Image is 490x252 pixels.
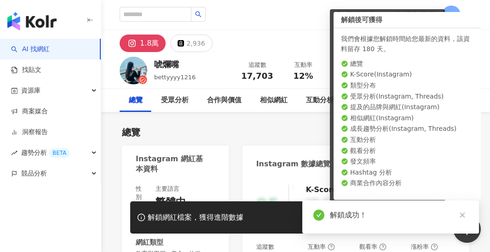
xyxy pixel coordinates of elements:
li: 總覽 [341,59,473,69]
li: 受眾分析 ( Instagram, Threads ) [341,92,473,101]
span: 趨勢分析 [21,142,70,163]
li: 成長趨勢分析 ( Instagram, Threads ) [341,124,473,134]
div: 1.8萬 [140,37,159,50]
div: 漲粉率 [411,243,438,251]
button: 1.8萬 [120,35,166,52]
div: K-Score : [306,185,364,195]
div: 追蹤數 [256,243,274,251]
li: 相似網紅 ( Instagram ) [341,114,473,123]
div: 網紅類型 [136,238,163,247]
div: 解鎖成功！ [330,210,468,221]
div: 互動分析 [306,95,334,106]
span: rise [11,150,17,156]
div: Instagram 網紅基本資料 [136,154,210,175]
div: 解鎖後可獲得 [334,12,481,28]
li: 提及的品牌與網紅 ( Instagram ) [341,103,473,112]
div: 我們會根據您解鎖時間給您最新的資料，該資料留存 180 天。 [341,34,473,54]
a: 洞察報告 [11,128,48,137]
span: check-circle [313,210,324,221]
div: 2,936 [186,37,205,50]
li: 互動分析 [341,135,473,145]
a: 商案媒合 [11,107,48,116]
div: 總覽 [122,126,140,139]
span: F [450,10,453,20]
img: logo [7,12,57,30]
div: 性別 [136,185,146,201]
li: K-Score ( Instagram ) [341,70,473,79]
li: 發文頻率 [341,157,473,166]
span: 資源庫 [21,80,40,101]
span: close [459,212,466,218]
span: search [195,11,202,18]
span: 12% [293,71,313,81]
li: 觀看分析 [341,147,473,156]
a: 找貼文 [11,65,41,75]
div: 受眾分析 [161,95,189,106]
div: 繁體中文 [156,195,190,224]
div: BETA [49,148,70,158]
div: 互動率 [308,243,335,251]
div: 主要語言 [156,185,179,193]
span: 競品分析 [21,163,47,184]
div: 追蹤數 [240,60,275,70]
div: 唬爛嘴 [154,59,196,70]
li: Hashtag 分析 [341,168,473,177]
li: 商業合作內容分析 [341,179,473,188]
span: 17,703 [241,71,273,81]
span: bettyyyy1216 [154,74,196,81]
a: searchAI 找網紅 [11,45,50,54]
img: KOL Avatar [120,57,147,84]
div: Instagram 數據總覽 [256,159,331,169]
div: 觀看率 [359,243,386,251]
div: 解鎖網紅檔案，獲得進階數據 [148,213,243,223]
button: 2,936 [170,35,212,52]
div: 相似網紅 [260,95,288,106]
li: 類型分布 [341,81,473,90]
div: 互動率 [286,60,321,70]
div: 總覽 [129,95,143,106]
div: 合作與價值 [207,95,242,106]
